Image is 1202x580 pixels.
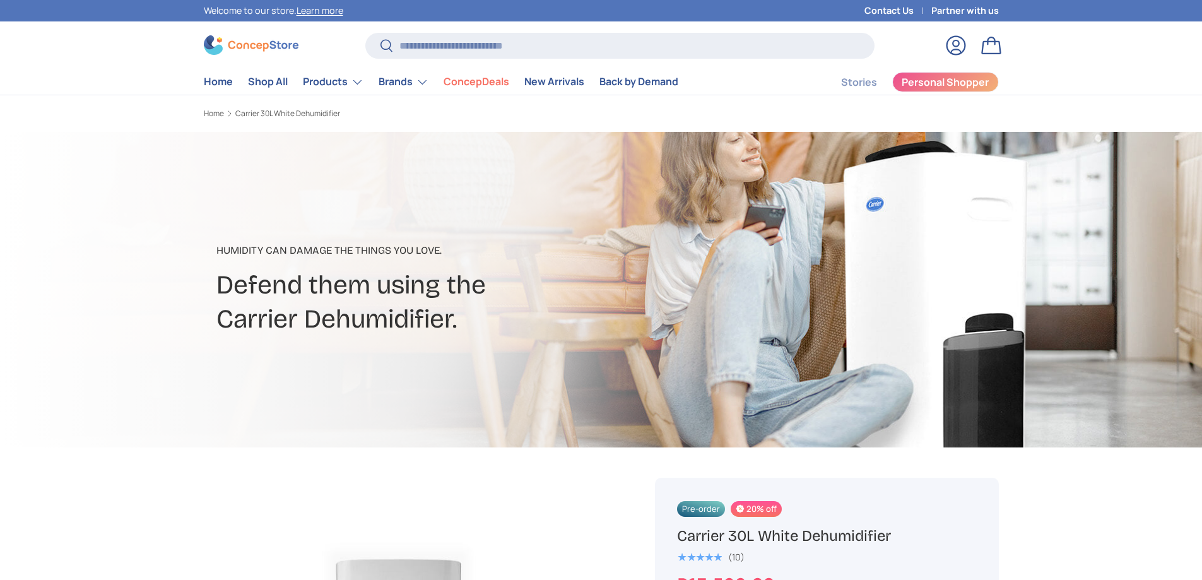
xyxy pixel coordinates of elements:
[728,552,745,562] div: (10)
[931,4,999,18] a: Partner with us
[216,268,701,336] h2: Defend them using the Carrier Dehumidifier.
[235,110,340,117] a: Carrier 30L White Dehumidifier
[204,69,233,94] a: Home
[216,243,701,258] p: Humidity can damage the things you love.
[599,69,678,94] a: Back by Demand
[677,526,976,546] h1: Carrier 30L White Dehumidifier
[295,69,371,95] summary: Products
[248,69,288,94] a: Shop All
[297,4,343,16] a: Learn more
[892,72,999,92] a: Personal Shopper
[204,69,678,95] nav: Primary
[204,4,343,18] p: Welcome to our store.
[677,551,722,564] span: ★★★★★
[204,108,625,119] nav: Breadcrumbs
[303,69,363,95] a: Products
[371,69,436,95] summary: Brands
[677,501,725,517] span: Pre-order
[677,552,722,563] div: 5.0 out of 5.0 stars
[902,77,989,87] span: Personal Shopper
[677,549,745,563] a: 5.0 out of 5.0 stars (10)
[864,4,931,18] a: Contact Us
[811,69,999,95] nav: Secondary
[444,69,509,94] a: ConcepDeals
[841,70,877,95] a: Stories
[204,35,298,55] img: ConcepStore
[204,110,224,117] a: Home
[379,69,428,95] a: Brands
[731,501,782,517] span: 20% off
[524,69,584,94] a: New Arrivals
